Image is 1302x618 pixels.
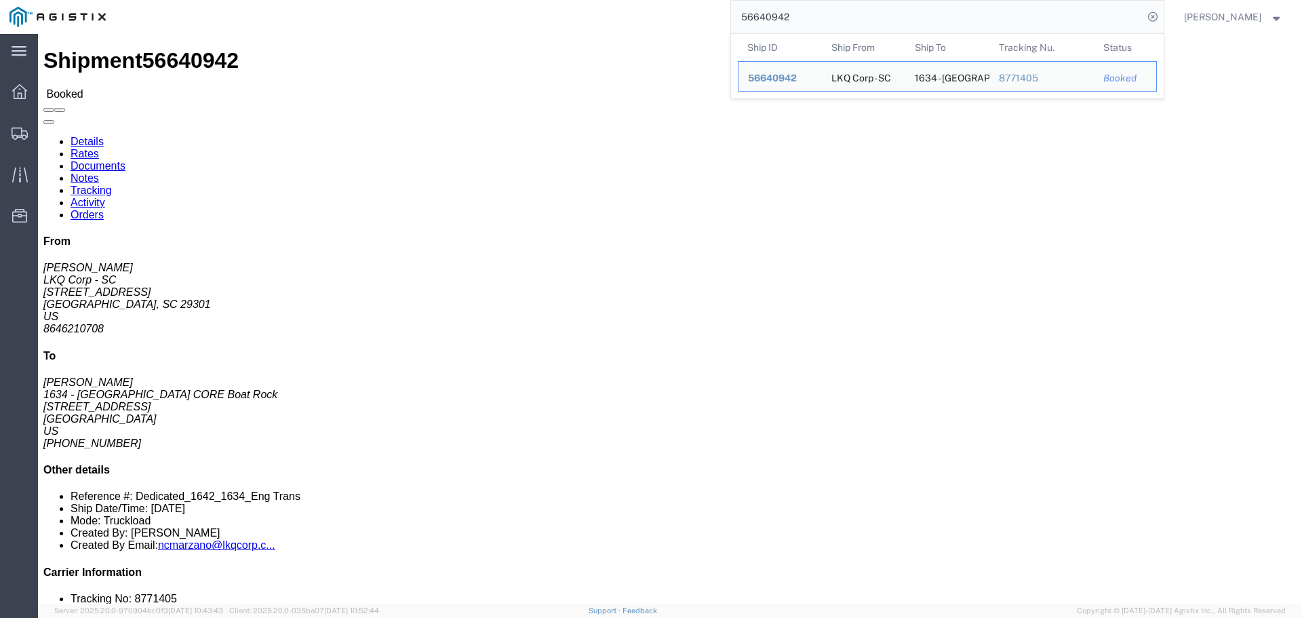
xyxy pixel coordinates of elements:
div: LKQ Corp - SC [831,62,890,91]
iframe: FS Legacy Container [38,34,1302,604]
span: Client: 2025.20.0-035ba07 [229,606,379,615]
a: Support [589,606,623,615]
span: [DATE] 10:52:44 [324,606,379,615]
span: Server: 2025.20.0-970904bc0f3 [54,606,223,615]
input: Search for shipment number, reference number [731,1,1143,33]
span: Douglas Harris [1184,9,1261,24]
span: Copyright © [DATE]-[DATE] Agistix Inc., All Rights Reserved [1077,605,1286,617]
div: 8771405 [998,71,1084,85]
th: Tracking Nu. [989,34,1094,61]
span: [DATE] 10:43:43 [168,606,223,615]
th: Ship ID [738,34,822,61]
th: Ship To [905,34,989,61]
table: Search Results [738,34,1164,98]
span: 56640942 [748,73,797,83]
th: Ship From [821,34,905,61]
div: 56640942 [748,71,812,85]
button: [PERSON_NAME] [1183,9,1284,25]
img: logo [9,7,106,27]
th: Status [1094,34,1157,61]
div: Booked [1103,71,1147,85]
div: 1634 - Atlanta CORE Boat Rock [915,62,980,91]
a: Feedback [623,606,657,615]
